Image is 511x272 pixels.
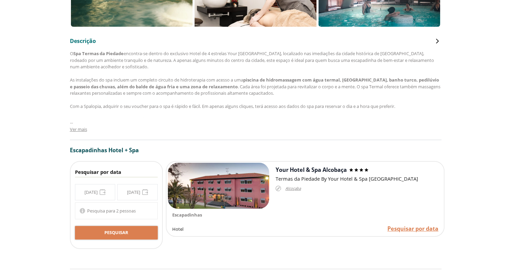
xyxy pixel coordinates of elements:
[70,118,73,126] span: ...
[276,166,347,174] span: Your Hotel & Spa Alcobaça
[70,37,96,45] span: Descrição
[70,126,87,132] span: Ver mais
[387,225,438,233] a: Pesquisar por data
[70,77,440,90] strong: piscina de hidromassagem com água termal, [GEOGRAPHIC_DATA], banho turco, pedilúvio e passeio das...
[172,212,202,218] span: Escapadinhas
[70,50,441,130] div: O encontra-se dentro do exclusivo Hotel de 4 estrelas Your [GEOGRAPHIC_DATA], localizado nas imed...
[172,223,279,235] div: Hotel
[104,229,128,236] span: Pesquisar
[70,37,441,45] button: Descrição
[285,185,301,192] span: Alcoçaba
[276,175,443,183] div: Termas da Piedade By Your Hotel & Spa [GEOGRAPHIC_DATA]
[87,208,136,214] span: Pesquisa para 2 pessoas
[75,168,121,175] span: Pesquisar por data
[70,146,107,154] span: Escapadinhas
[108,146,139,154] span: Hotel + Spa
[70,126,87,133] button: Ver mais
[75,226,158,240] button: Pesquisar
[73,50,124,56] strong: Spa Termas da Piedade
